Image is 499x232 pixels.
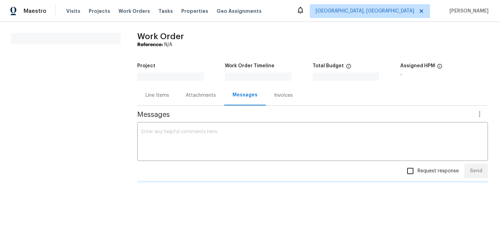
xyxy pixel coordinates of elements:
span: Work Order [137,32,184,41]
span: Request response [418,167,459,175]
h5: Assigned HPM [400,63,435,68]
div: - [400,72,488,77]
h5: Work Order Timeline [225,63,274,68]
span: Maestro [24,8,46,15]
span: Messages [137,111,471,118]
b: Reference: [137,42,163,47]
div: Attachments [186,92,216,99]
span: [PERSON_NAME] [447,8,489,15]
span: Work Orders [119,8,150,15]
div: N/A [137,41,488,48]
span: Properties [181,8,208,15]
div: Invoices [274,92,293,99]
h5: Total Budget [313,63,344,68]
span: Tasks [158,9,173,14]
span: Geo Assignments [217,8,262,15]
div: Line Items [146,92,169,99]
span: [GEOGRAPHIC_DATA], [GEOGRAPHIC_DATA] [316,8,414,15]
span: The total cost of line items that have been proposed by Opendoor. This sum includes line items th... [346,63,351,72]
div: Messages [233,92,257,98]
span: Visits [66,8,80,15]
span: The hpm assigned to this work order. [437,63,443,72]
h5: Project [137,63,155,68]
span: Projects [89,8,110,15]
